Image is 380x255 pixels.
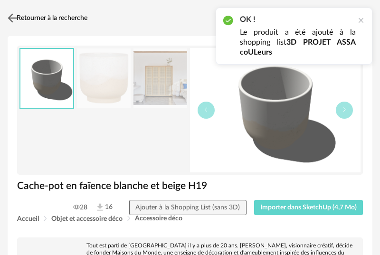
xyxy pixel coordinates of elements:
span: Accueil [17,216,39,222]
span: 28 [73,203,87,212]
p: Le produit a été ajouté à la shopping list [240,28,356,57]
span: Importer dans SketchUp (4,7 Mo) [260,204,357,211]
img: thumbnail.png [190,48,361,172]
span: Objet et accessoire déco [51,216,123,222]
span: Accessoire déco [135,215,182,222]
button: Ajouter à la Shopping List (sans 3D) [129,200,247,215]
img: cache-pot-en-faience-blanche-et-beige-h19-1000-13-5-240019_1.jpg [77,48,131,109]
img: svg+xml;base64,PHN2ZyB3aWR0aD0iMjQiIGhlaWdodD0iMjQiIHZpZXdCb3g9IjAgMCAyNCAyNCIgZmlsbD0ibm9uZSIgeG... [6,11,19,25]
span: 16 [95,202,113,212]
img: cache-pot-en-faience-blanche-et-beige-h19-1000-13-5-240019_6.jpg [133,48,187,109]
b: 3D PROJET ASSA coULeurs [240,38,356,56]
a: Retourner à la recherche [5,8,87,28]
button: Importer dans SketchUp (4,7 Mo) [254,200,363,215]
h1: Cache-pot en faïence blanche et beige H19 [17,179,363,192]
span: Ajouter à la Shopping List (sans 3D) [135,204,240,211]
div: Breadcrumb [17,215,363,222]
h2: OK ! [240,15,356,25]
img: thumbnail.png [20,49,73,108]
img: Téléchargements [95,202,105,212]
